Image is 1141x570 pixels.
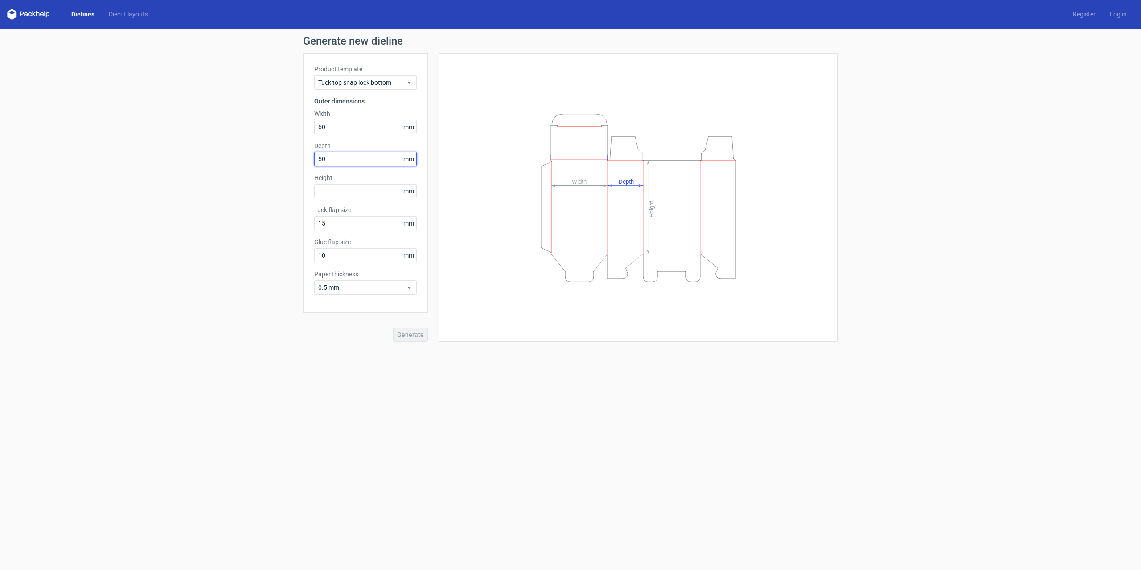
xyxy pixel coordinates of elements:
span: mm [401,120,416,134]
a: Diecut layouts [102,10,155,19]
span: Tuck top snap lock bottom [318,78,406,87]
tspan: Depth [619,178,634,185]
span: mm [401,217,416,230]
label: Depth [314,141,417,150]
a: Register [1066,10,1103,19]
label: Glue flap size [314,238,417,246]
a: Log in [1103,10,1134,19]
label: Tuck flap size [314,205,417,214]
label: Height [314,173,417,182]
tspan: Height [648,201,655,217]
a: Dielines [64,10,102,19]
span: mm [401,249,416,262]
span: mm [401,185,416,198]
h3: Outer dimensions [314,97,417,106]
label: Paper thickness [314,270,417,279]
label: Product template [314,65,417,74]
label: Width [314,109,417,118]
span: mm [401,152,416,166]
span: 0.5 mm [318,283,406,292]
h1: Generate new dieline [303,36,838,46]
tspan: Width [572,178,587,185]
